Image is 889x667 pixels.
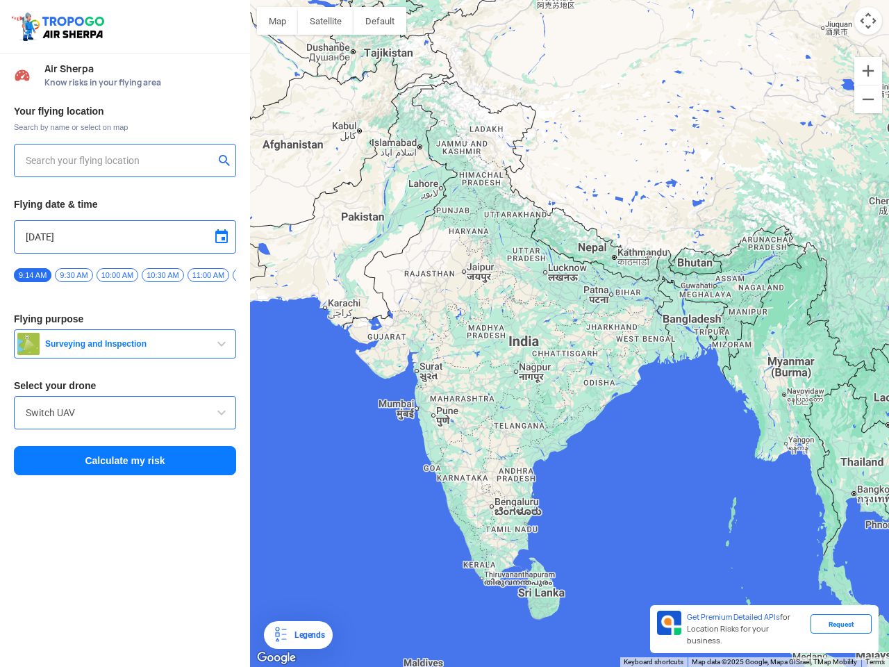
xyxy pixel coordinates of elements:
[142,268,183,282] span: 10:30 AM
[14,106,236,116] h3: Your flying location
[254,649,299,667] a: Open this area in Google Maps (opens a new window)
[26,229,224,245] input: Select Date
[865,658,885,666] a: Terms
[188,268,229,282] span: 11:00 AM
[14,67,31,83] img: Risk Scores
[14,199,236,209] h3: Flying date & time
[854,57,882,85] button: Zoom in
[10,10,109,42] img: ic_tgdronemaps.svg
[14,314,236,324] h3: Flying purpose
[26,404,224,421] input: Search by name or Brand
[254,649,299,667] img: Google
[681,611,811,648] div: for Location Risks for your business.
[14,381,236,390] h3: Select your drone
[17,333,40,355] img: survey.png
[272,627,289,643] img: Legends
[40,338,213,349] span: Surveying and Inspection
[854,7,882,35] button: Map camera controls
[289,627,324,643] div: Legends
[97,268,138,282] span: 10:00 AM
[687,612,780,622] span: Get Premium Detailed APIs
[44,77,236,88] span: Know risks in your flying area
[657,611,681,635] img: Premium APIs
[624,657,683,667] button: Keyboard shortcuts
[257,7,298,35] button: Show street map
[44,63,236,74] span: Air Sherpa
[55,268,92,282] span: 9:30 AM
[14,122,236,133] span: Search by name or select on map
[854,85,882,113] button: Zoom out
[233,268,274,282] span: 11:30 AM
[26,152,214,169] input: Search your flying location
[14,446,236,475] button: Calculate my risk
[298,7,354,35] button: Show satellite imagery
[811,614,872,634] div: Request
[14,268,51,282] span: 9:14 AM
[692,658,857,666] span: Map data ©2025 Google, Mapa GISrael, TMap Mobility
[14,329,236,359] button: Surveying and Inspection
